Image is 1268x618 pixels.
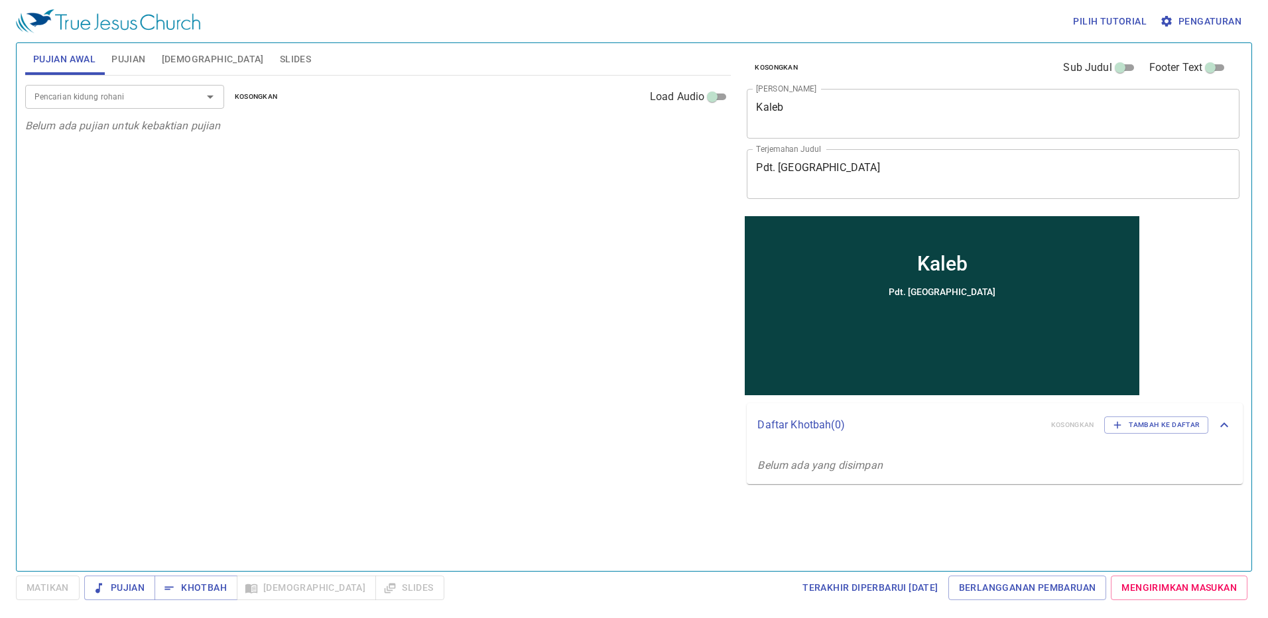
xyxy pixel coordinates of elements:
button: Pengaturan [1157,9,1247,34]
span: Sub Judul [1063,60,1111,76]
button: Tambah ke Daftar [1104,416,1208,434]
img: True Jesus Church [16,9,200,33]
button: Pujian [84,576,155,600]
iframe: from-child [741,213,1143,399]
button: Kosongkan [747,60,806,76]
span: Kosongkan [755,62,798,74]
span: Pilih tutorial [1073,13,1147,30]
span: Pujian [95,580,145,596]
button: Open [201,88,220,106]
textarea: Kaleb [756,101,1230,126]
span: Pujian Awal [33,51,95,68]
span: Terakhir Diperbarui [DATE] [802,580,938,596]
p: Daftar Khotbah ( 0 ) [757,417,1040,433]
button: Khotbah [155,576,237,600]
a: Mengirimkan Masukan [1111,576,1247,600]
a: Terakhir Diperbarui [DATE] [797,576,943,600]
textarea: Pdt. [GEOGRAPHIC_DATA] [756,161,1230,186]
a: Berlangganan Pembaruan [948,576,1107,600]
i: Belum ada pujian untuk kebaktian pujian [25,119,221,132]
span: Mengirimkan Masukan [1121,580,1237,596]
button: Kosongkan [227,89,286,105]
span: Pujian [111,51,145,68]
span: Pengaturan [1163,13,1241,30]
div: Daftar Khotbah(0)KosongkanTambah ke Daftar [747,403,1243,447]
span: Load Audio [650,89,705,105]
span: Berlangganan Pembaruan [959,580,1096,596]
i: Belum ada yang disimpan [757,459,882,471]
span: Khotbah [165,580,227,596]
button: Pilih tutorial [1068,9,1152,34]
span: Slides [280,51,311,68]
span: Tambah ke Daftar [1113,419,1200,431]
span: Kosongkan [235,91,278,103]
span: Footer Text [1149,60,1203,76]
span: [DEMOGRAPHIC_DATA] [162,51,264,68]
